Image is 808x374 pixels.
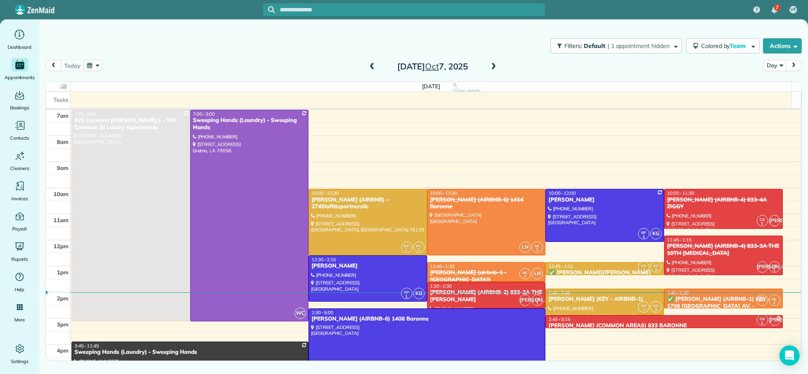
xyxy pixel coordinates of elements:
span: 9am [57,164,69,171]
span: 12:45 - 1:15 [548,263,573,269]
button: next [786,60,802,71]
a: Cleaners [3,149,36,172]
span: 4pm [57,347,69,354]
span: Contacts [10,134,29,142]
svg: Focus search [268,6,275,13]
span: KP [654,303,659,308]
span: 1:30 - 2:30 [430,283,452,289]
span: Appointments [5,73,35,82]
div: 7 unread notifications [765,1,783,19]
span: [DATE] [422,83,440,90]
div: ✅ [PERSON_NAME] (AIRBNB-1) KEY - 1708 [GEOGRAPHIC_DATA] AV. - FLEURLICITY LLC [667,296,780,317]
span: 7:00 - 3:00 [193,111,215,117]
span: ML [772,297,777,301]
span: Help [15,285,25,294]
span: EP [404,290,409,294]
span: KP [416,244,421,248]
span: 10am [53,191,69,197]
button: Filters: Default | 1 appointment hidden [550,38,682,53]
button: Colored byTeam [686,38,760,53]
span: EP [641,230,646,235]
a: Invoices [3,179,36,203]
div: [PERSON_NAME] (AIRBNB-6) 1414 Baronne [430,196,543,211]
span: KP [654,263,659,268]
span: KG [650,228,662,239]
span: 2:45 - 3:15 [548,316,570,322]
span: KP [641,263,646,268]
span: 7am [57,112,69,119]
span: 7 [776,4,779,11]
h2: [DATE] 7, 2025 [380,62,485,71]
div: [PERSON_NAME] (KEY - AIRBNB-1) [548,296,662,303]
span: KP [641,303,646,308]
span: 10:00 - 12:30 [311,190,339,196]
span: KP [404,244,409,248]
small: 2 [520,273,530,281]
div: [PERSON_NAME] (COMMON AREAS) 833 BARONNE [548,322,780,329]
span: 10:00 - 12:00 [548,190,576,196]
span: 12:30 - 2:15 [311,257,336,263]
small: 1 [757,319,768,327]
button: Actions [763,38,802,53]
div: Open Intercom Messenger [779,345,800,366]
div: Sweeping Hands (Laundry) - Sweeping Hands [74,349,306,356]
span: 10:00 - 11:30 [667,190,694,196]
a: Appointments [3,58,36,82]
span: 12:45 - 1:30 [430,263,454,269]
span: 11am [53,217,69,223]
span: 3pm [57,321,69,328]
small: 2 [532,246,542,254]
a: Contacts [3,119,36,142]
span: VF [790,6,796,13]
span: 7:00 - 3:00 [74,111,96,117]
small: 3 [414,246,424,254]
div: [PERSON_NAME] (AIRBNB-4) 833-4A ZIGGY [667,196,780,211]
span: 3:45 - 11:45 [74,343,99,349]
span: 1pm [57,269,69,276]
a: Bookings [3,88,36,112]
small: 1 [769,266,780,274]
span: Bookings [10,103,29,112]
div: Sweeping Hands (Laundry) - Sweeping Hands [193,117,306,131]
span: 11:45 - 1:15 [667,237,691,243]
span: LN [519,241,531,253]
a: Payroll [3,210,36,233]
span: 1:45 - 2:45 [548,290,570,296]
button: Focus search [263,6,275,13]
span: KG [413,288,425,299]
span: | 1 appointment hidden [608,42,670,50]
span: Payroll [12,225,27,233]
small: 2 [769,299,780,307]
span: Filters: [564,42,582,50]
small: 1 [401,246,412,254]
small: 1 [638,306,649,314]
span: Default [584,42,606,50]
a: Dashboard [3,28,36,51]
a: Help [3,270,36,294]
span: 10:00 - 12:30 [430,190,457,196]
span: CG [760,316,765,321]
button: today [61,60,84,71]
span: Settings [11,357,29,366]
span: Dashboard [8,43,32,51]
div: [PERSON_NAME] [311,263,425,270]
span: CG [760,217,765,222]
small: 1 [757,220,768,228]
span: 1:45 - 2:30 [667,290,689,296]
div: [PERSON_NAME] (AIRBNB-4) 833-3A THE 10TH [MEDICAL_DATA] [667,243,780,257]
span: Invoices [11,194,28,203]
a: Reports [3,240,36,263]
a: Filters: Default | 1 appointment hidden [546,38,682,53]
div: [PERSON_NAME] [548,196,662,204]
span: ML [535,244,540,248]
small: 3 [651,266,661,274]
span: 8am [57,138,69,145]
span: LN [757,294,768,306]
span: 2pm [57,295,69,302]
span: [PERSON_NAME] [757,261,768,273]
span: ML [523,270,528,275]
span: Team [730,42,747,50]
small: 1 [401,293,412,301]
span: More [14,316,25,324]
span: Reports [11,255,28,263]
